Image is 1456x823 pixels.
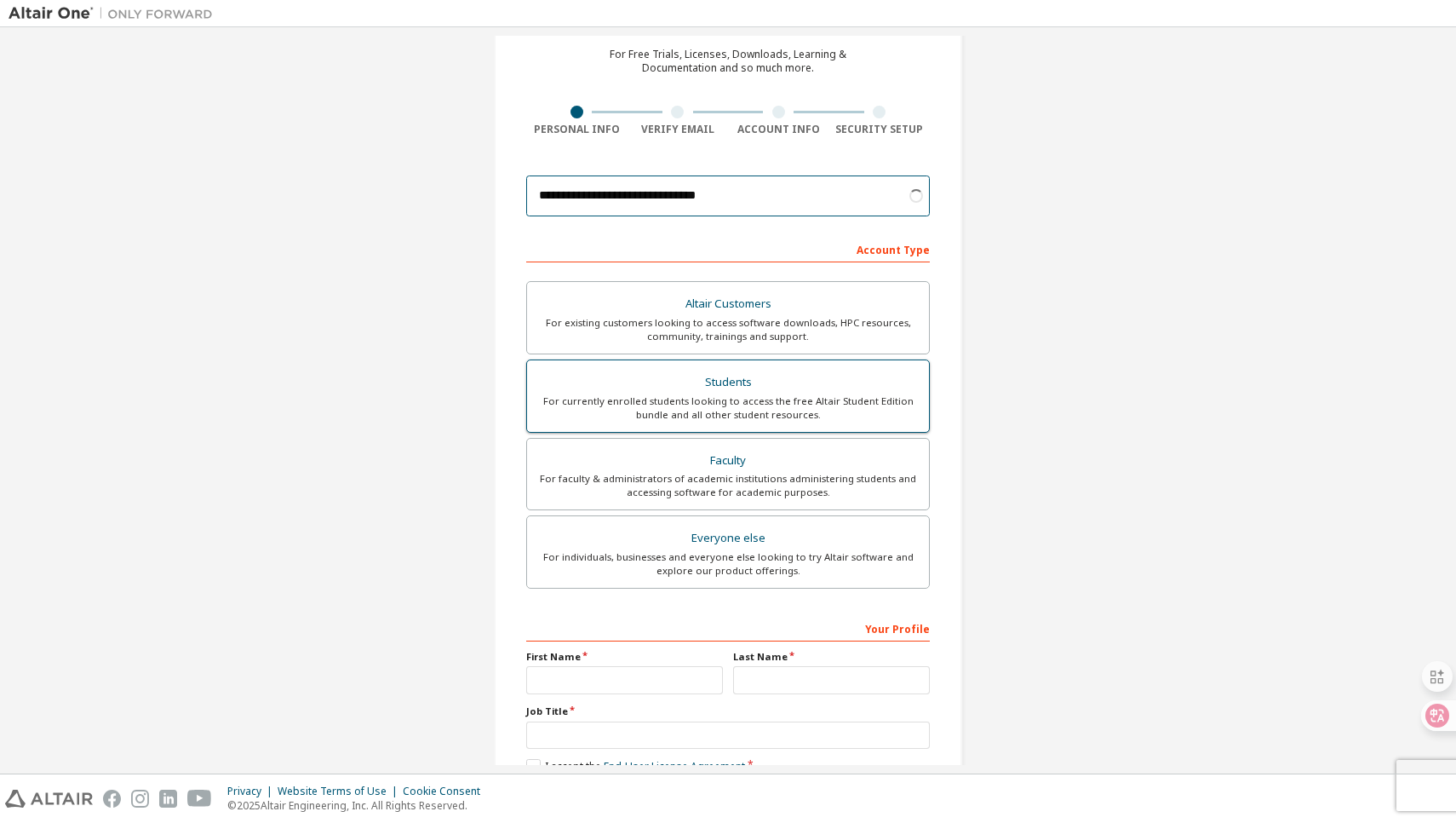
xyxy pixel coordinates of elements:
[526,123,628,136] div: Personal Info
[526,650,723,664] label: First Name
[227,785,278,798] div: Privacy
[537,449,919,473] div: Faculty
[537,292,919,316] div: Altair Customers
[526,759,745,774] label: I accept the
[159,790,177,808] img: linkedin.svg
[829,123,931,136] div: Security Setup
[9,5,221,22] img: Altair One
[278,785,403,798] div: Website Terms of Use
[227,798,490,813] p: © 2025 Altair Engineering, Inc. All Rights Reserved.
[537,371,919,394] div: Students
[526,705,930,718] label: Job Title
[103,790,121,808] img: facebook.svg
[537,316,919,343] div: For existing customers looking to access software downloads, HPC resources, community, trainings ...
[537,527,919,550] div: Everyone else
[187,790,212,808] img: youtube.svg
[403,785,490,798] div: Cookie Consent
[604,759,745,774] a: End-User License Agreement
[733,650,930,664] label: Last Name
[537,394,919,422] div: For currently enrolled students looking to access the free Altair Student Edition bundle and all ...
[537,472,919,499] div: For faculty & administrators of academic institutions administering students and accessing softwa...
[526,235,930,262] div: Account Type
[131,790,149,808] img: instagram.svg
[628,123,729,136] div: Verify Email
[526,614,930,642] div: Your Profile
[610,48,846,75] div: For Free Trials, Licenses, Downloads, Learning & Documentation and so much more.
[537,550,919,578] div: For individuals, businesses and everyone else looking to try Altair software and explore our prod...
[728,123,829,136] div: Account Info
[591,17,866,37] div: Create an Altair One Account
[5,790,93,808] img: altair_logo.svg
